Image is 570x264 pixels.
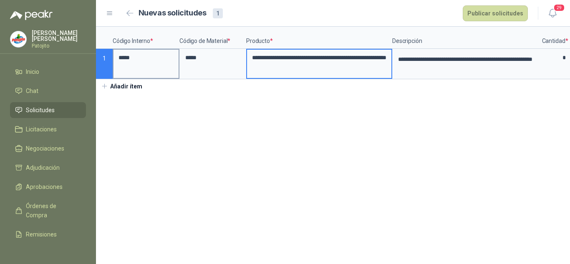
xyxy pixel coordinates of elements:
p: 1 [96,49,113,79]
span: Órdenes de Compra [26,201,78,220]
a: Remisiones [10,226,86,242]
a: Adjudicación [10,160,86,176]
img: Company Logo [10,31,26,47]
span: Chat [26,86,38,96]
span: Negociaciones [26,144,64,153]
a: Negociaciones [10,141,86,156]
button: Añadir ítem [96,79,147,93]
span: Solicitudes [26,106,55,115]
a: Aprobaciones [10,179,86,195]
span: Licitaciones [26,125,57,134]
a: Órdenes de Compra [10,198,86,223]
span: Remisiones [26,230,57,239]
div: 1 [213,8,223,18]
p: [PERSON_NAME] [PERSON_NAME] [32,30,86,42]
span: Aprobaciones [26,182,63,191]
p: Descripción [392,27,538,49]
a: Inicio [10,64,86,80]
p: Producto [246,27,392,49]
p: Patojito [32,43,86,48]
a: Chat [10,83,86,99]
p: Código de Material [179,27,246,49]
p: Código Interno [113,27,179,49]
h2: Nuevas solicitudes [139,7,207,19]
a: Solicitudes [10,102,86,118]
span: Adjudicación [26,163,60,172]
span: 29 [553,4,565,12]
button: 29 [545,6,560,21]
span: Inicio [26,67,39,76]
a: Licitaciones [10,121,86,137]
img: Logo peakr [10,10,53,20]
button: Publicar solicitudes [463,5,528,21]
